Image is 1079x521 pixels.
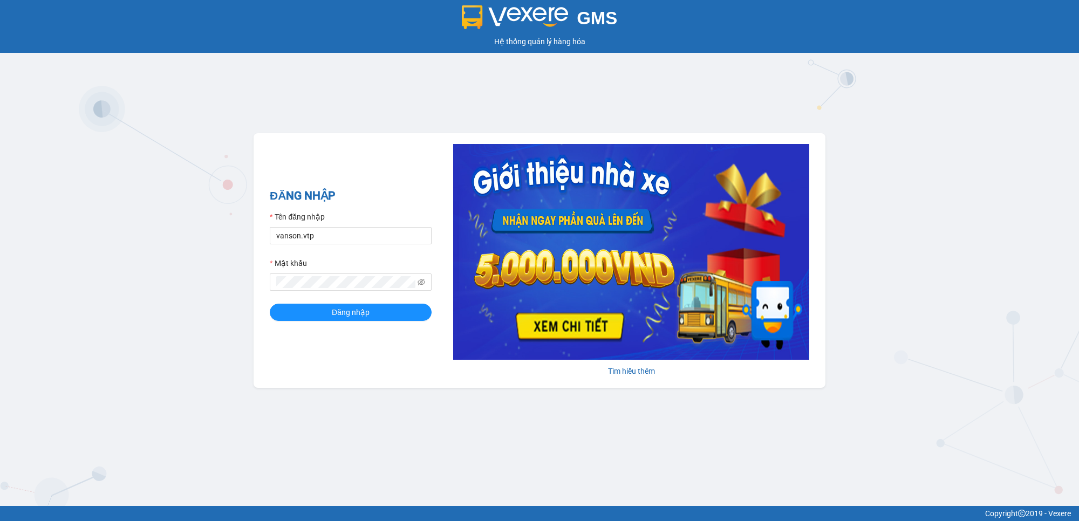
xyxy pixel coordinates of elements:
div: Copyright 2019 - Vexere [8,508,1071,519]
span: GMS [577,8,617,28]
div: Tìm hiểu thêm [453,365,809,377]
button: Đăng nhập [270,304,432,321]
a: GMS [462,16,618,25]
span: eye-invisible [418,278,425,286]
label: Tên đăng nhập [270,211,325,223]
h2: ĐĂNG NHẬP [270,187,432,205]
input: Mật khẩu [276,276,415,288]
img: logo 2 [462,5,569,29]
div: Hệ thống quản lý hàng hóa [3,36,1076,47]
span: copyright [1018,510,1026,517]
img: banner-0 [453,144,809,360]
input: Tên đăng nhập [270,227,432,244]
span: Đăng nhập [332,306,370,318]
label: Mật khẩu [270,257,307,269]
